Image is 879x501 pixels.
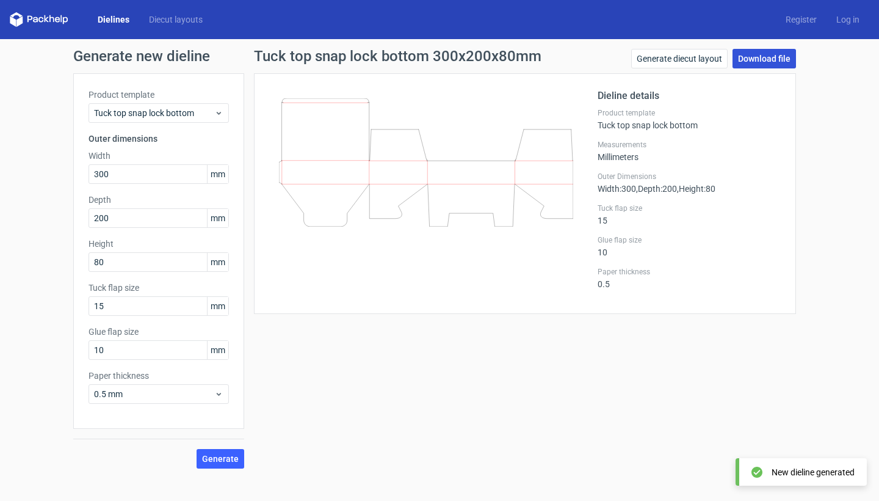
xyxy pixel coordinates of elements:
span: mm [207,297,228,315]
h1: Tuck top snap lock bottom 300x200x80mm [254,49,541,64]
label: Tuck flap size [598,203,781,213]
a: Log in [827,13,869,26]
h1: Generate new dieline [73,49,806,64]
span: mm [207,253,228,271]
a: Register [776,13,827,26]
span: , Depth : 200 [636,184,677,194]
div: 0.5 [598,267,781,289]
label: Depth [89,194,229,206]
span: mm [207,209,228,227]
a: Diecut layouts [139,13,212,26]
label: Outer Dimensions [598,172,781,181]
span: mm [207,341,228,359]
div: 15 [598,203,781,225]
div: Tuck top snap lock bottom [598,108,781,130]
label: Measurements [598,140,781,150]
span: 0.5 mm [94,388,214,400]
div: 10 [598,235,781,257]
label: Paper thickness [89,370,229,382]
div: New dieline generated [772,466,855,478]
a: Download file [733,49,796,68]
label: Height [89,238,229,250]
span: Width : 300 [598,184,636,194]
a: Dielines [88,13,139,26]
span: Generate [202,455,239,463]
button: Generate [197,449,244,469]
label: Glue flap size [89,326,229,338]
span: Tuck top snap lock bottom [94,107,214,119]
label: Paper thickness [598,267,781,277]
div: Millimeters [598,140,781,162]
label: Tuck flap size [89,282,229,294]
a: Generate diecut layout [631,49,728,68]
h3: Outer dimensions [89,133,229,145]
span: , Height : 80 [677,184,715,194]
span: mm [207,165,228,183]
h2: Dieline details [598,89,781,103]
label: Product template [598,108,781,118]
label: Glue flap size [598,235,781,245]
label: Width [89,150,229,162]
label: Product template [89,89,229,101]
